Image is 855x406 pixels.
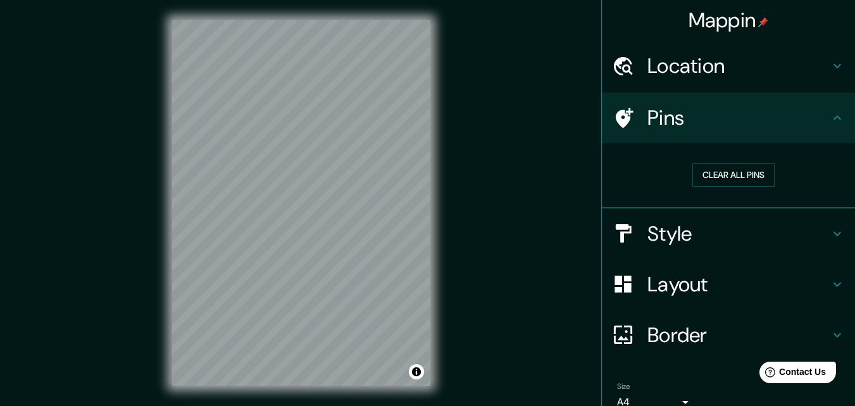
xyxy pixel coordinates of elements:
canvas: Map [172,20,430,386]
h4: Location [647,53,830,79]
div: Layout [602,259,855,310]
div: Location [602,41,855,91]
h4: Border [647,322,830,348]
h4: Layout [647,272,830,297]
img: pin-icon.png [758,17,768,27]
button: Toggle attribution [409,364,424,379]
button: Clear all pins [692,163,775,187]
iframe: Help widget launcher [742,357,841,392]
div: Style [602,208,855,259]
div: Border [602,310,855,360]
h4: Mappin [689,8,769,33]
label: Size [617,381,630,391]
h4: Style [647,221,830,246]
h4: Pins [647,105,830,130]
div: Pins [602,92,855,143]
